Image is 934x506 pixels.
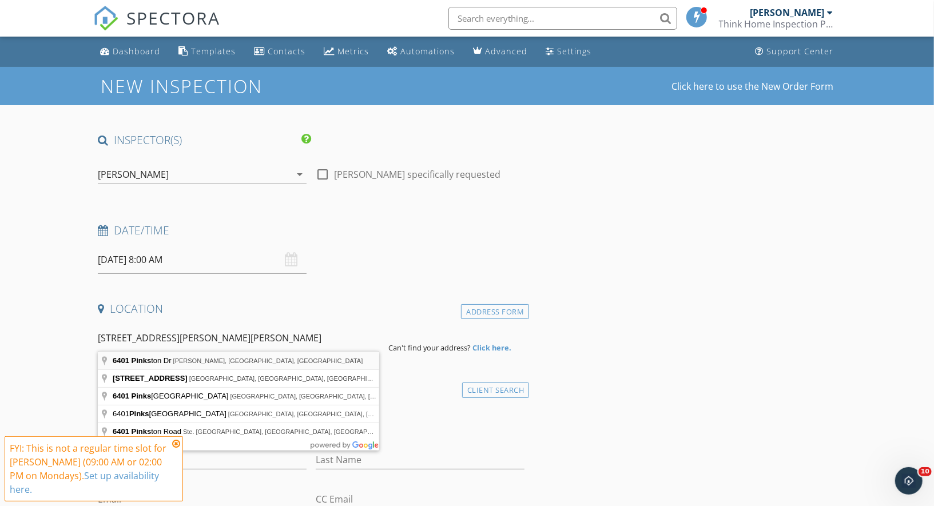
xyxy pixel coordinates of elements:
h4: Date/Time [98,223,524,238]
iframe: Intercom live chat [895,467,923,495]
span: Can't find your address? [388,342,471,353]
span: ton Road [113,427,183,436]
h4: INSPECTOR(S) [98,133,311,148]
strong: Click here. [472,342,511,353]
a: Automations (Basic) [383,41,459,62]
div: Contacts [268,46,305,57]
input: Search everything... [448,7,677,30]
div: FYI: This is not a regular time slot for [PERSON_NAME] (09:00 AM or 02:00 PM on Mondays). [10,441,169,496]
input: Address Search [98,324,379,352]
h4: Location [98,301,524,316]
a: Dashboard [96,41,165,62]
a: Settings [541,41,596,62]
span: ton Dr [113,356,173,365]
h1: New Inspection [101,76,354,96]
div: Advanced [485,46,527,57]
a: Metrics [319,41,373,62]
div: Templates [191,46,236,57]
a: Advanced [468,41,532,62]
span: 6401 Pinks [113,427,151,436]
span: Pinks [132,356,152,365]
div: Support Center [767,46,834,57]
div: Settings [557,46,591,57]
div: Think Home Inspection PLLC [719,18,833,30]
div: Address Form [461,304,529,320]
div: Automations [400,46,455,57]
div: [PERSON_NAME] [750,7,825,18]
div: Dashboard [113,46,160,57]
input: Select date [98,246,307,274]
a: SPECTORA [93,15,220,39]
span: [GEOGRAPHIC_DATA], [GEOGRAPHIC_DATA], [GEOGRAPHIC_DATA] [230,393,434,400]
div: Client Search [462,383,530,398]
a: Support Center [751,41,838,62]
span: [GEOGRAPHIC_DATA], [GEOGRAPHIC_DATA], [GEOGRAPHIC_DATA] [228,411,432,417]
span: 10 [919,467,932,476]
span: Pinks [129,409,149,418]
div: Metrics [337,46,369,57]
span: [GEOGRAPHIC_DATA] [113,392,230,400]
span: Ste. [GEOGRAPHIC_DATA], [GEOGRAPHIC_DATA], [GEOGRAPHIC_DATA] [183,428,399,435]
span: 6401 [GEOGRAPHIC_DATA] [113,409,228,418]
span: [STREET_ADDRESS] [113,374,188,383]
span: SPECTORA [126,6,220,30]
a: Templates [174,41,240,62]
a: Contacts [249,41,310,62]
img: The Best Home Inspection Software - Spectora [93,6,118,31]
i: arrow_drop_down [293,168,307,181]
div: [PERSON_NAME] [98,169,169,180]
span: [PERSON_NAME], [GEOGRAPHIC_DATA], [GEOGRAPHIC_DATA] [173,357,363,364]
a: Click here to use the New Order Form [671,82,833,91]
span: [GEOGRAPHIC_DATA], [GEOGRAPHIC_DATA], [GEOGRAPHIC_DATA] [189,375,393,382]
span: 6401 [113,356,129,365]
span: 6401 Pinks [113,392,151,400]
label: [PERSON_NAME] specifically requested [334,169,500,180]
a: Set up availability here. [10,469,159,496]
